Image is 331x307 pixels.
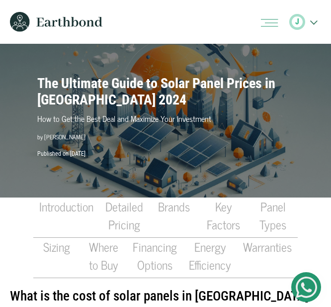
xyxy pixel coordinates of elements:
a: Financing Options [133,238,177,274]
button: Toggle navigation [255,15,280,29]
a: Warranties [243,238,292,256]
a: Key Factors [205,198,243,233]
img: Menu icon [261,19,278,27]
a: Sizing [43,238,70,256]
h1: The Ultimate Guide to Solar Panel Prices in [GEOGRAPHIC_DATA] 2024 [37,75,294,108]
a: Panel Types [254,198,292,233]
a: Brands [158,198,190,215]
img: Get Started On Earthbond Via Whatsapp [296,277,317,298]
p: Published on [DATE] [31,149,300,158]
a: Energy Efficiency [189,238,231,274]
a: Detailed Pricing [105,198,143,233]
img: Earthbond icon logo [6,12,34,32]
h2: What is the cost of solar panels in [GEOGRAPHIC_DATA]? [10,278,321,305]
a: Introduction [39,198,93,215]
a: Earthbond icon logo Earthbond text logo [6,4,102,40]
img: Earthbond text logo [36,17,102,27]
span: J [295,18,299,26]
p: How to Get the Best Deal and Maximize Your Investment [37,112,294,124]
p: by [PERSON_NAME] [37,132,294,141]
a: Where to Buy [86,238,121,274]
